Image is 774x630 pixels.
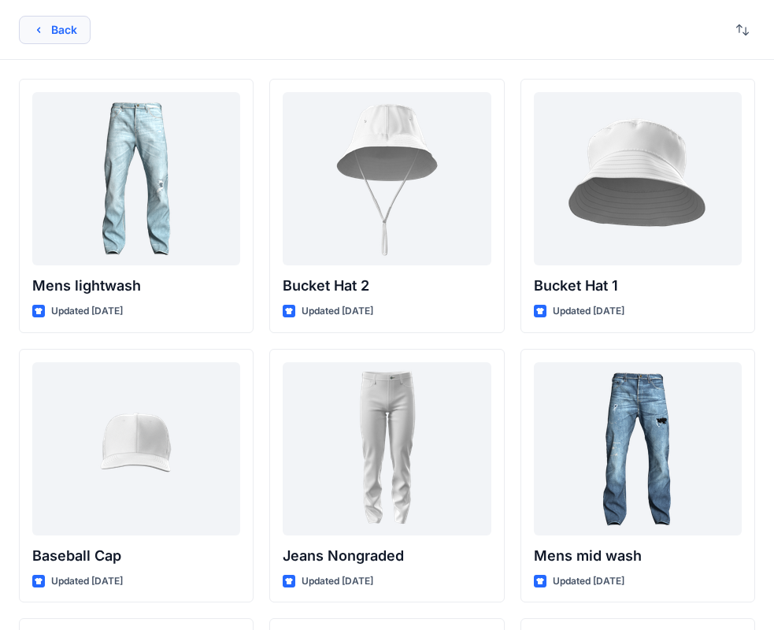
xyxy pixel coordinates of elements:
[534,545,742,567] p: Mens mid wash
[51,573,123,590] p: Updated [DATE]
[283,92,491,265] a: Bucket Hat 2
[32,362,240,535] a: Baseball Cap
[32,92,240,265] a: Mens lightwash
[283,362,491,535] a: Jeans Nongraded
[51,303,123,320] p: Updated [DATE]
[553,573,624,590] p: Updated [DATE]
[302,303,373,320] p: Updated [DATE]
[534,275,742,297] p: Bucket Hat 1
[534,92,742,265] a: Bucket Hat 1
[534,362,742,535] a: Mens mid wash
[32,275,240,297] p: Mens lightwash
[553,303,624,320] p: Updated [DATE]
[283,275,491,297] p: Bucket Hat 2
[32,545,240,567] p: Baseball Cap
[302,573,373,590] p: Updated [DATE]
[19,16,91,44] button: Back
[283,545,491,567] p: Jeans Nongraded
